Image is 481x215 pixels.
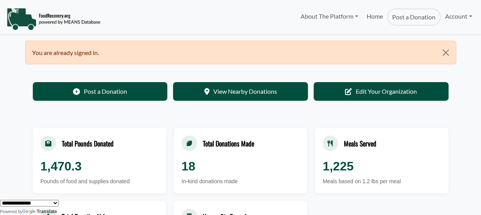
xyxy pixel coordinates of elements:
div: Meals Served [344,138,376,148]
a: Edit Your Organization [314,82,449,101]
a: Account [441,9,476,24]
a: Post a Donation [387,9,440,26]
button: Close [436,41,456,64]
div: Total Pounds Donated [62,138,114,148]
div: Total Donations Made [203,138,254,148]
div: 1,470.3 [41,157,158,175]
div: 1,225 [323,157,440,175]
a: View Nearby Donations [173,82,308,101]
img: NavigationLogo_FoodRecovery-91c16205cd0af1ed486a0f1a7774a6544ea792ac00100771e7dd3ec7c0e58e41.png [7,7,100,31]
a: Home [362,9,387,26]
div: 18 [182,157,299,175]
div: In-kind donations made [182,177,299,186]
div: Pounds of food and supplies donated [41,177,158,186]
a: Post a Donation [33,82,168,101]
div: Meals based on 1.2 lbs per meal [323,177,440,186]
img: Google Translate [22,209,37,215]
div: You are already signed in. [25,41,456,64]
a: Translate [22,209,57,214]
a: About The Platform [296,9,362,24]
